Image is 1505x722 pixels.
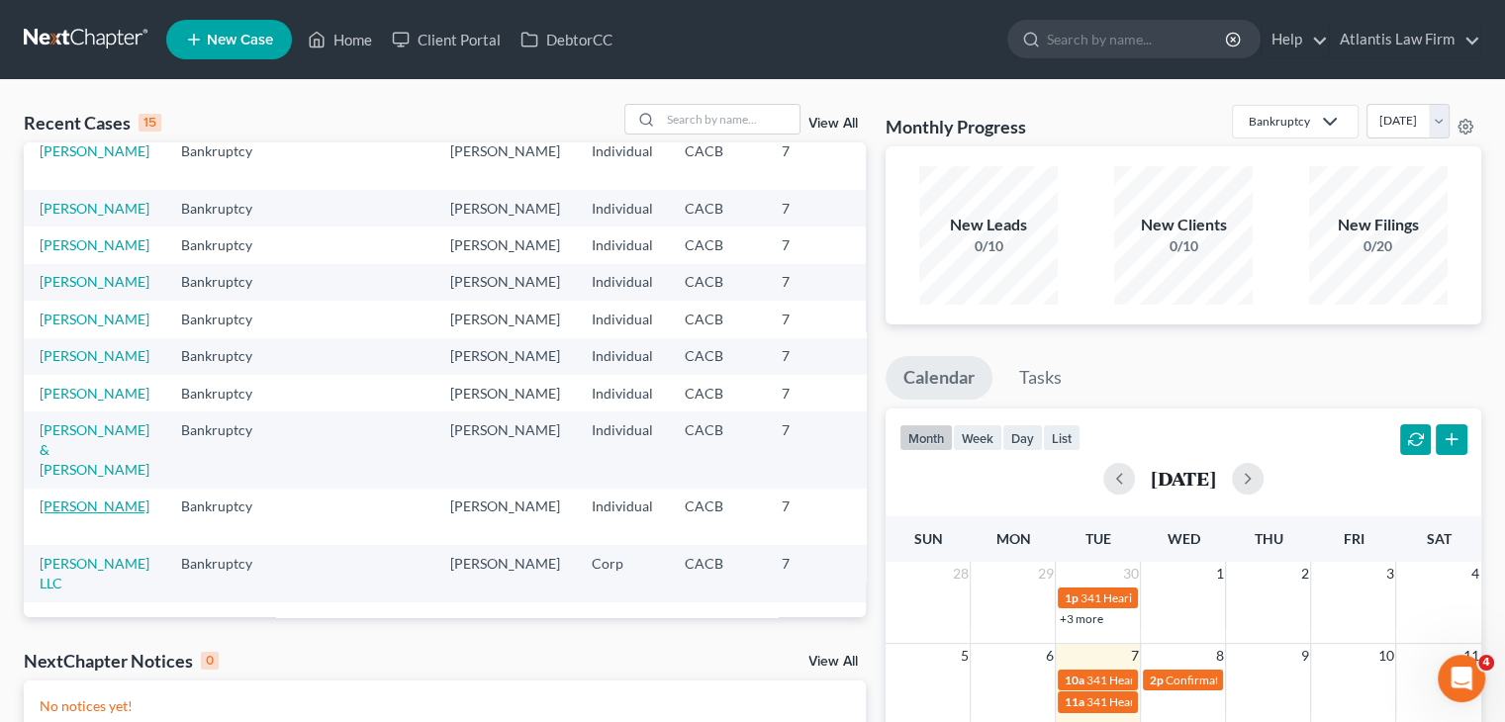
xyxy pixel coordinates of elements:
td: Individual [576,375,669,411]
span: Sun [913,530,942,547]
span: 4 [1478,655,1494,671]
td: CACB [669,133,766,189]
td: CACB [669,264,766,301]
span: 341 Hearing for [PERSON_NAME] [1085,673,1263,687]
div: New Filings [1309,214,1448,236]
span: 6 [1043,644,1055,668]
a: View All [808,655,858,669]
div: 0 [201,652,219,670]
span: 2p [1149,673,1163,687]
td: [PERSON_NAME] [434,133,576,189]
div: New Leads [919,214,1058,236]
td: Individual [576,301,669,337]
h3: Monthly Progress [886,115,1026,138]
td: 6:25-bk-13391-SY [865,545,960,601]
td: Bankruptcy [165,338,289,375]
td: 6:25-bk-16343-RB [865,489,960,545]
td: CACB [669,301,766,337]
div: 0/10 [1114,236,1253,256]
a: [PERSON_NAME] [40,236,149,253]
a: Atlantis Law Firm [1330,22,1480,57]
td: 7 [766,301,865,337]
button: week [953,424,1002,451]
a: Help [1262,22,1328,57]
td: Bankruptcy [165,411,289,488]
input: Search by name... [1047,21,1228,57]
span: 29 [1035,562,1055,586]
td: [PERSON_NAME] [434,190,576,226]
div: New Clients [1114,214,1253,236]
td: 7 [766,411,865,488]
td: Bankruptcy [165,133,289,189]
div: Recent Cases [24,111,161,135]
div: 0/20 [1309,236,1448,256]
td: Bankruptcy [165,190,289,226]
div: 0/10 [919,236,1058,256]
a: [PERSON_NAME] [40,200,149,217]
td: 7 [766,264,865,301]
a: [PERSON_NAME] & [PERSON_NAME] [40,421,149,478]
span: 30 [1120,562,1140,586]
td: [PERSON_NAME] [434,545,576,601]
td: 7 [766,133,865,189]
a: Calendar [886,356,992,400]
a: [PERSON_NAME] [40,385,149,402]
div: NextChapter Notices [24,649,219,673]
a: View All [808,117,858,131]
div: 15 [139,114,161,132]
td: CACB [669,338,766,375]
td: Bankruptcy [165,375,289,411]
span: 8 [1213,644,1225,668]
td: CACB [669,411,766,488]
td: CACB [669,375,766,411]
span: New Case [207,33,273,47]
div: Bankruptcy [1249,113,1310,130]
a: [PERSON_NAME] [40,273,149,290]
a: [PERSON_NAME] LLC [40,555,149,591]
td: Corp [576,545,669,601]
td: 7 [766,489,865,545]
a: Tasks [1001,356,1080,400]
td: Individual [576,489,669,545]
h2: [DATE] [1151,468,1216,489]
button: day [1002,424,1043,451]
td: [PERSON_NAME] [434,411,576,488]
span: 10a [1064,673,1083,687]
span: 10 [1375,644,1395,668]
span: Thu [1254,530,1282,547]
a: [PERSON_NAME] [40,347,149,364]
td: [PERSON_NAME] [434,226,576,263]
td: Bankruptcy [165,301,289,337]
span: 341 Hearing for [PERSON_NAME] & [PERSON_NAME] [1085,694,1367,709]
td: [PERSON_NAME] [434,301,576,337]
td: Individual [576,226,669,263]
td: Bankruptcy [165,489,289,545]
td: Individual [576,411,669,488]
span: 5 [958,644,970,668]
span: 28 [950,562,970,586]
iframe: Intercom live chat [1438,655,1485,702]
span: 341 Hearing for [PERSON_NAME] [1080,590,1257,605]
span: Sat [1426,530,1451,547]
span: Mon [995,530,1030,547]
td: Bankruptcy [165,545,289,601]
span: Confirmation Date for [PERSON_NAME] [1165,673,1374,687]
a: Home [298,22,382,57]
a: [PERSON_NAME] [40,497,149,514]
span: 11a [1064,694,1083,709]
button: month [899,424,953,451]
span: 9 [1298,644,1310,668]
a: +3 more [1059,611,1102,626]
td: 6:25-bk-16360-SY [865,411,960,488]
td: [PERSON_NAME] [434,338,576,375]
span: 4 [1469,562,1481,586]
td: [PERSON_NAME] [434,264,576,301]
td: Bankruptcy [165,264,289,301]
p: No notices yet! [40,696,850,716]
td: 7 [766,545,865,601]
span: 2 [1298,562,1310,586]
td: CACB [669,489,766,545]
button: list [1043,424,1081,451]
td: CACB [669,226,766,263]
span: 1 [1213,562,1225,586]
